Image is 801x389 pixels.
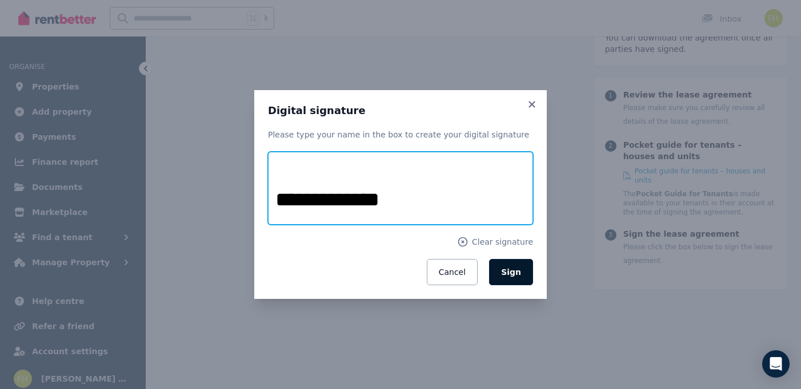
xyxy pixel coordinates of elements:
span: Clear signature [472,236,533,248]
button: Sign [489,259,533,285]
p: Please type your name in the box to create your digital signature [268,129,533,140]
button: Cancel [427,259,478,285]
span: Sign [501,268,521,277]
div: Open Intercom Messenger [762,350,790,378]
h3: Digital signature [268,104,533,117]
